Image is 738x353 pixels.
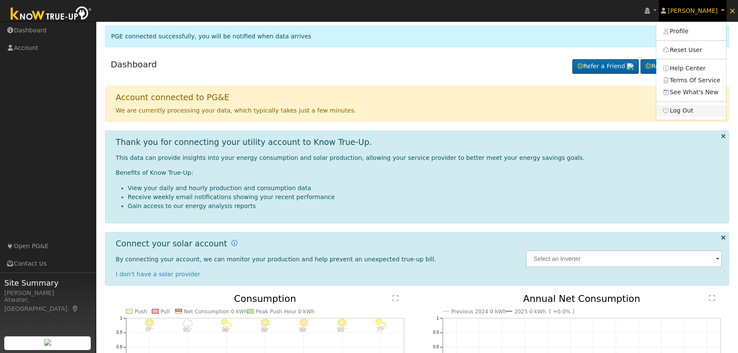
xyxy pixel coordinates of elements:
text:  [392,295,398,301]
text: Annual Net Consumption [523,293,640,304]
i: 9/25 - PartlyCloudy [221,318,232,327]
p: 88° [296,327,311,332]
p: Benefits of Know True-Up: [116,168,722,177]
p: 83° [334,327,349,332]
h1: Account connected to PG&E [116,93,229,102]
p: 88° [219,327,234,332]
h1: Connect your solar account [116,239,227,249]
p: 85° [180,327,195,332]
h1: Thank you for connecting your utility account to Know True-Up. [116,137,372,147]
text: Peak Push Hour 0 kWh [256,309,314,315]
text: 0.9 [433,330,439,335]
div: [PERSON_NAME] [4,289,91,298]
a: Reset User [656,44,726,56]
i: 9/26 - Clear [261,318,269,327]
i: 9/24 - MostlyCloudy [182,318,193,327]
a: Dashboard [111,59,157,69]
text: 0.8 [433,344,439,349]
span: This data can provide insights into your energy consumption and solar production, allowing your s... [116,154,585,161]
text: 1 [436,316,439,321]
li: Gain access to our energy analysis reports [128,202,722,211]
text: Push [135,309,147,315]
a: Map [72,305,79,312]
a: Profile [656,26,726,38]
text: 2025 0 kWh [ +0.0% ] [514,309,574,315]
p: 77° [373,327,388,332]
text: 1 [120,316,122,321]
a: Help Center [656,62,726,74]
span: Site Summary [4,277,91,289]
input: Select an Inverter [526,250,722,267]
a: Request a Cleaning [640,59,723,74]
a: Log Out [656,105,726,117]
a: Terms Of Service [656,74,726,86]
i: 9/29 - PartlyCloudy [375,318,386,327]
text: Net Consumption 0 kWh [184,309,247,315]
a: See What's New [656,86,726,98]
p: 88° [257,327,272,332]
span: By connecting your account, we can monitor your production and help prevent an unexpected true-up... [116,256,436,263]
text: Pull [161,309,170,315]
li: Receive weekly email notifications showing your recent performance [128,193,722,202]
img: retrieve [627,63,634,70]
text: 0.8 [116,344,122,349]
li: View your daily and hourly production and consumption data [128,184,722,193]
text: Previous 2024 0 kWh [451,309,506,315]
text:  [709,295,715,301]
i: 9/27 - Clear [300,318,308,327]
a: Refer a Friend [572,59,639,74]
span: We are currently processing your data, which typically takes just a few minutes. [116,107,356,114]
i: 9/28 - Clear [338,318,346,327]
img: retrieve [44,339,51,346]
p: 97° [141,327,156,332]
div: Atwater, [GEOGRAPHIC_DATA] [4,295,91,313]
i: 9/23 - Clear [145,318,153,327]
a: I don't have a solar provider [116,271,201,278]
span: [PERSON_NAME] [668,7,718,14]
span: × [729,6,736,16]
text: 0.9 [116,330,122,335]
text: Consumption [234,293,296,304]
div: PGE connected successfully, you will be notified when data arrives [105,26,729,47]
img: Know True-Up [6,5,96,24]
